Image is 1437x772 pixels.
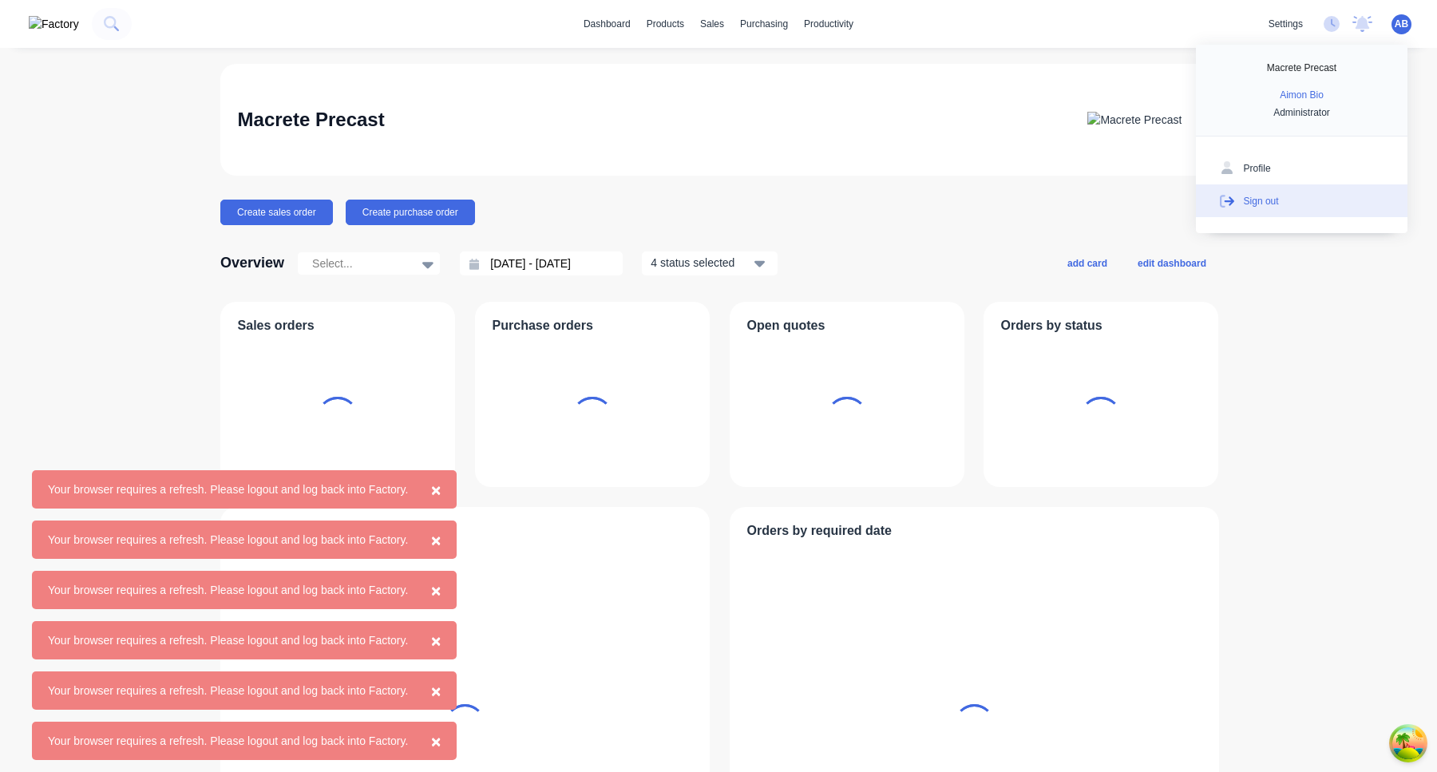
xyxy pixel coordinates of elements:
button: Create purchase order [346,200,475,225]
div: Macrete Precast [1267,61,1336,75]
span: × [431,682,441,700]
a: dashboard [576,12,639,36]
button: add card [1057,252,1118,273]
div: Overview [220,247,284,279]
div: productivity [796,12,861,36]
button: edit dashboard [1127,252,1217,273]
span: × [431,531,441,549]
span: Sales orders [238,316,315,335]
span: × [431,732,441,750]
span: Orders by required date [747,521,892,540]
div: Your browser requires a refresh. Please logout and log back into Factory. [48,481,408,498]
button: Profile [1196,152,1407,184]
div: Your browser requires a refresh. Please logout and log back into Factory. [48,532,408,548]
div: Your browser requires a refresh. Please logout and log back into Factory. [48,582,408,599]
div: Your browser requires a refresh. Please logout and log back into Factory. [48,733,408,750]
button: Close [415,722,457,760]
div: settings [1261,12,1311,36]
button: Close [415,571,457,609]
div: Your browser requires a refresh. Please logout and log back into Factory. [48,632,408,649]
span: × [431,631,441,650]
div: Sign out [1244,193,1279,208]
div: Aimon Bio [1280,88,1324,102]
div: sales [692,12,732,36]
button: Open Tanstack query devtools [1392,727,1424,759]
div: Profile [1244,161,1271,176]
button: Close [415,671,457,710]
img: Factory [29,16,79,33]
button: Close [415,521,457,559]
div: purchasing [732,12,796,36]
div: Administrator [1273,105,1330,120]
span: Open quotes [747,316,825,335]
div: 4 status selected [651,255,751,271]
button: 4 status selected [642,251,778,275]
div: products [639,12,692,36]
img: Macrete Precast [1087,112,1182,129]
span: Purchase orders [493,316,593,335]
button: Create sales order [220,200,333,225]
span: × [431,581,441,600]
div: Your browser requires a refresh. Please logout and log back into Factory. [48,683,408,699]
button: Close [415,470,457,509]
button: Sign out [1196,184,1407,216]
button: Close [415,621,457,659]
span: Orders by status [1001,316,1102,335]
div: Macrete Precast [238,104,385,136]
span: × [431,481,441,499]
span: AB [1395,17,1408,31]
